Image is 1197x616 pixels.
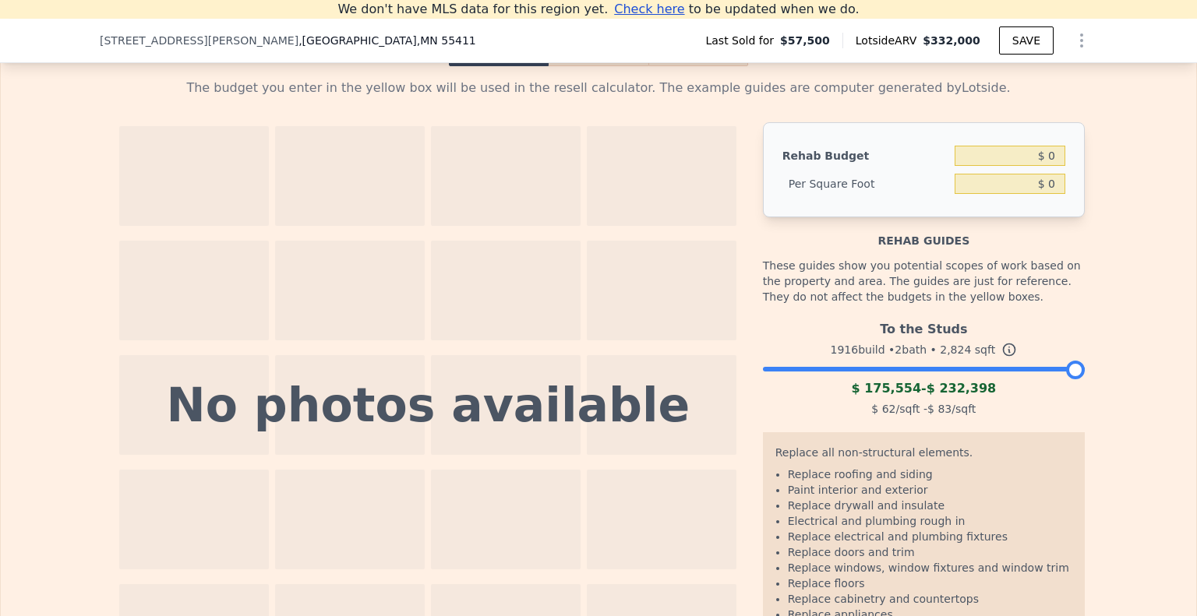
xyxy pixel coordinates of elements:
[782,170,948,198] div: Per Square Foot
[763,398,1085,420] div: /sqft - /sqft
[780,33,830,48] span: $57,500
[788,576,1072,591] li: Replace floors
[927,403,952,415] span: $ 83
[112,79,1085,97] div: The budget you enter in the yellow box will be used in the resell calculator. The example guides ...
[705,33,780,48] span: Last Sold for
[940,343,971,356] span: 2,824
[167,382,690,428] div: No photos available
[788,560,1072,576] li: Replace windows, window fixtures and window trim
[788,544,1072,560] li: Replace doors and trim
[788,466,1072,482] li: Replace roofing and siding
[856,33,923,48] span: Lotside ARV
[1066,25,1097,56] button: Show Options
[763,217,1085,248] div: Rehab guides
[782,142,948,170] div: Rehab Budget
[763,379,1085,398] div: -
[851,381,921,396] span: $ 175,554
[763,339,1085,361] div: 1916 build • 2 bath • sqft
[298,33,476,48] span: , [GEOGRAPHIC_DATA]
[871,403,895,415] span: $ 62
[763,314,1085,339] div: To the Studs
[775,445,1072,466] div: Replace all non-structural elements.
[927,381,997,396] span: $ 232,398
[788,591,1072,607] li: Replace cabinetry and countertops
[999,26,1054,55] button: SAVE
[417,34,476,47] span: , MN 55411
[788,482,1072,498] li: Paint interior and exterior
[788,498,1072,513] li: Replace drywall and insulate
[923,34,980,47] span: $332,000
[788,529,1072,544] li: Replace electrical and plumbing fixtures
[100,33,298,48] span: [STREET_ADDRESS][PERSON_NAME]
[788,513,1072,529] li: Electrical and plumbing rough in
[763,248,1085,314] div: These guides show you potential scopes of work based on the property and area. The guides are jus...
[614,2,684,16] span: Check here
